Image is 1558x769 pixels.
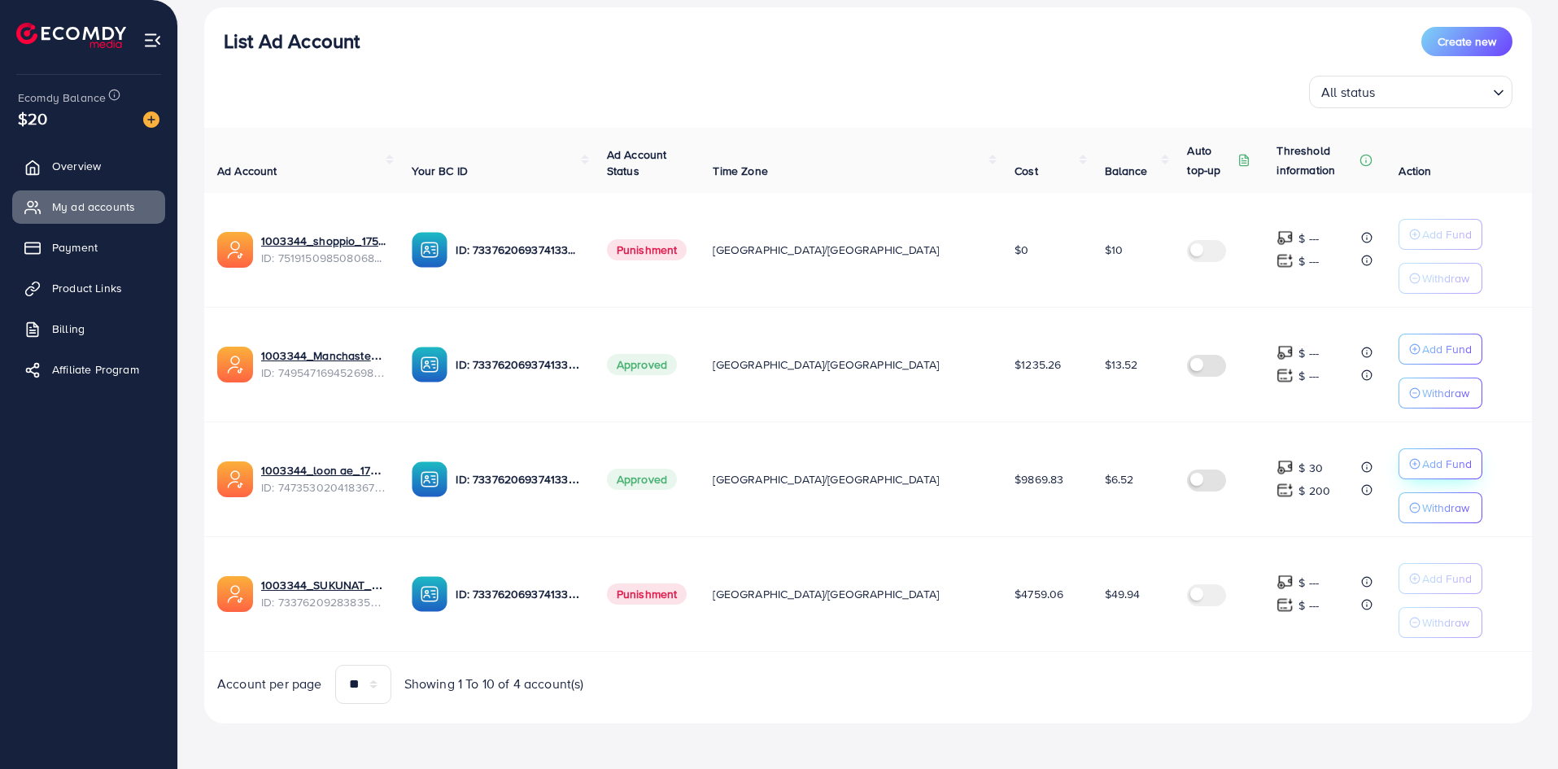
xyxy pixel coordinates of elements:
img: ic-ads-acc.e4c84228.svg [217,461,253,497]
span: Affiliate Program [52,361,139,378]
p: $ --- [1298,343,1319,363]
span: All status [1318,81,1379,104]
p: Withdraw [1422,613,1469,632]
p: Withdraw [1422,269,1469,288]
span: Account per page [217,675,322,693]
button: Add Fund [1399,219,1482,250]
span: Time Zone [713,163,767,179]
span: Ad Account Status [607,146,667,179]
p: $ --- [1298,366,1319,386]
img: ic-ba-acc.ded83a64.svg [412,232,447,268]
img: logo [16,23,126,48]
span: Action [1399,163,1431,179]
p: $ 200 [1298,481,1330,500]
p: $ --- [1298,251,1319,271]
span: $10 [1105,242,1123,258]
span: Showing 1 To 10 of 4 account(s) [404,675,584,693]
button: Add Fund [1399,334,1482,365]
h3: List Ad Account [224,29,360,53]
a: Overview [12,150,165,182]
span: $1235.26 [1015,356,1061,373]
a: My ad accounts [12,190,165,223]
div: <span class='underline'>1003344_SUKUNAT_1708423019062</span></br>7337620928383565826 [261,577,386,610]
img: top-up amount [1277,596,1294,614]
div: <span class='underline'>1003344_shoppio_1750688962312</span></br>7519150985080684551 [261,233,386,266]
span: Approved [607,469,677,490]
img: ic-ba-acc.ded83a64.svg [412,347,447,382]
button: Withdraw [1399,492,1482,523]
span: Cost [1015,163,1038,179]
a: Product Links [12,272,165,304]
span: $49.94 [1105,586,1141,602]
img: top-up amount [1277,459,1294,476]
input: Search for option [1381,77,1486,104]
img: ic-ba-acc.ded83a64.svg [412,461,447,497]
span: ID: 7337620928383565826 [261,594,386,610]
p: Add Fund [1422,454,1472,474]
img: top-up amount [1277,482,1294,499]
p: ID: 7337620693741338625 [456,355,580,374]
span: Product Links [52,280,122,296]
a: Billing [12,312,165,345]
span: Create new [1438,33,1496,50]
span: $4759.06 [1015,586,1063,602]
img: top-up amount [1277,367,1294,384]
img: top-up amount [1277,252,1294,269]
p: ID: 7337620693741338625 [456,584,580,604]
span: Punishment [607,583,687,605]
p: Withdraw [1422,498,1469,518]
p: Auto top-up [1187,141,1234,180]
span: Ad Account [217,163,277,179]
span: [GEOGRAPHIC_DATA]/[GEOGRAPHIC_DATA] [713,471,939,487]
span: Payment [52,239,98,256]
span: [GEOGRAPHIC_DATA]/[GEOGRAPHIC_DATA] [713,242,939,258]
img: image [143,111,159,128]
span: [GEOGRAPHIC_DATA]/[GEOGRAPHIC_DATA] [713,586,939,602]
span: Balance [1105,163,1148,179]
p: $ --- [1298,573,1319,592]
a: 1003344_SUKUNAT_1708423019062 [261,577,386,593]
p: $ 30 [1298,458,1323,478]
span: Your BC ID [412,163,468,179]
span: Billing [52,321,85,337]
p: Add Fund [1422,339,1472,359]
p: $ --- [1298,229,1319,248]
span: $0 [1015,242,1028,258]
span: Punishment [607,239,687,260]
span: $6.52 [1105,471,1134,487]
span: Approved [607,354,677,375]
div: <span class='underline'>1003344_loon ae_1740066863007</span></br>7473530204183674896 [261,462,386,496]
img: menu [143,31,162,50]
img: ic-ba-acc.ded83a64.svg [412,576,447,612]
p: ID: 7337620693741338625 [456,470,580,489]
img: top-up amount [1277,344,1294,361]
p: Withdraw [1422,383,1469,403]
a: 1003344_Manchaster_1745175503024 [261,347,386,364]
span: $13.52 [1105,356,1138,373]
span: ID: 7495471694526988304 [261,365,386,381]
button: Add Fund [1399,448,1482,479]
img: top-up amount [1277,574,1294,591]
button: Withdraw [1399,607,1482,638]
p: ID: 7337620693741338625 [456,240,580,260]
button: Add Fund [1399,563,1482,594]
span: ID: 7473530204183674896 [261,479,386,496]
div: <span class='underline'>1003344_Manchaster_1745175503024</span></br>7495471694526988304 [261,347,386,381]
img: ic-ads-acc.e4c84228.svg [217,347,253,382]
button: Withdraw [1399,378,1482,409]
a: Affiliate Program [12,353,165,386]
span: Overview [52,158,101,174]
button: Create new [1421,27,1512,56]
span: Ecomdy Balance [18,90,106,106]
img: top-up amount [1277,229,1294,247]
a: 1003344_loon ae_1740066863007 [261,462,386,478]
iframe: Chat [1489,696,1546,757]
a: 1003344_shoppio_1750688962312 [261,233,386,249]
span: My ad accounts [52,199,135,215]
p: $ --- [1298,596,1319,615]
img: ic-ads-acc.e4c84228.svg [217,576,253,612]
span: $9869.83 [1015,471,1063,487]
span: $20 [18,107,47,130]
span: [GEOGRAPHIC_DATA]/[GEOGRAPHIC_DATA] [713,356,939,373]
